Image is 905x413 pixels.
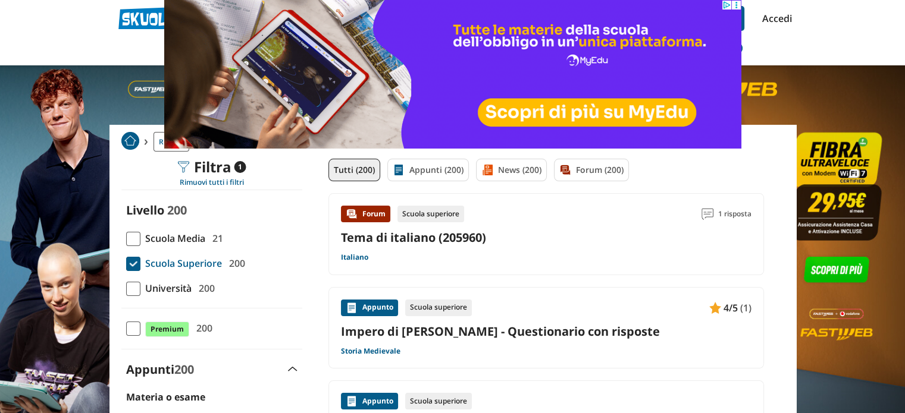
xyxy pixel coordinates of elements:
span: 1 [234,161,246,173]
label: Appunti [126,361,194,377]
img: Forum filtro contenuto [559,164,571,176]
span: 21 [208,231,223,246]
span: Università [140,280,192,296]
div: Filtra [177,159,246,175]
label: Livello [126,202,164,218]
span: (1) [740,300,751,316]
img: Appunti contenuto [709,302,721,314]
a: News (200) [476,159,547,181]
a: Tutti (200) [328,159,380,181]
img: Home [121,132,139,150]
span: 200 [167,202,187,218]
img: Filtra filtri mobile [177,161,189,173]
a: Appunti (200) [387,159,469,181]
a: Tema di italiano (205960) [341,229,486,245]
span: 1 risposta [718,206,751,222]
a: Ricerca [154,132,189,152]
div: Rimuovi tutti i filtri [121,178,302,187]
div: Scuola superiore [405,393,472,409]
span: 200 [174,361,194,377]
div: Scuola superiore [405,299,472,316]
img: Forum contenuto [346,208,358,220]
span: 200 [224,256,245,271]
div: Scuola superiore [397,206,464,222]
span: Scuola Superiore [140,256,222,271]
div: Forum [341,206,390,222]
span: 200 [192,320,212,336]
a: Impero di [PERSON_NAME] - Questionario con risposte [341,323,751,339]
a: Italiano [341,253,368,262]
div: Appunto [341,299,398,316]
img: Apri e chiudi sezione [288,367,298,371]
span: 4/5 [724,300,738,316]
a: Accedi [762,6,787,31]
label: Materia o esame [126,390,205,403]
img: Commenti lettura [702,208,713,220]
span: Scuola Media [140,231,205,246]
img: Appunti filtro contenuto [393,164,405,176]
a: Home [121,132,139,152]
img: Appunti contenuto [346,395,358,407]
span: Premium [145,321,189,337]
div: Appunto [341,393,398,409]
img: News filtro contenuto [481,164,493,176]
img: Appunti contenuto [346,302,358,314]
span: 200 [194,280,215,296]
a: Forum (200) [554,159,629,181]
a: Storia Medievale [341,346,400,356]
